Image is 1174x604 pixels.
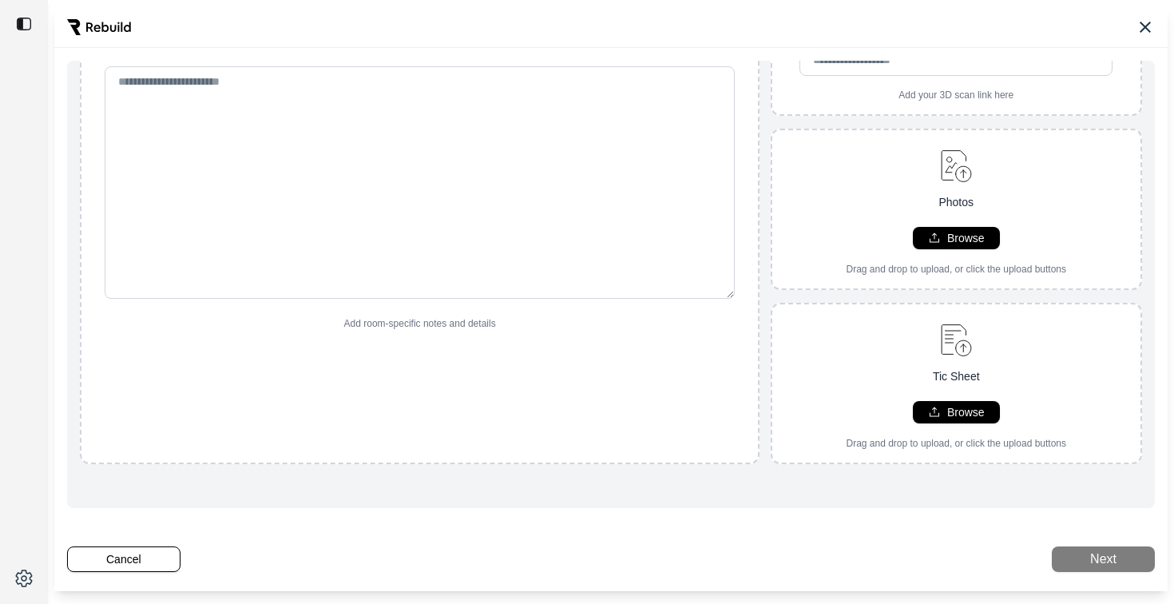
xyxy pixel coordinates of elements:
p: Photos [938,194,974,211]
p: Browse [947,404,985,420]
p: Browse [947,230,985,246]
img: toggle sidebar [16,16,32,32]
button: Browse [913,401,1000,423]
p: Tic Sheet [933,368,980,385]
button: Cancel [67,546,180,572]
button: Browse [913,227,1000,249]
img: upload-document.svg [934,317,979,362]
img: upload-image.svg [934,143,979,188]
p: Drag and drop to upload, or click the upload buttons [846,263,1066,276]
p: Add room-specific notes and details [344,317,496,330]
img: Rebuild [67,19,131,35]
p: Drag and drop to upload, or click the upload buttons [846,437,1066,450]
p: Add your 3D scan link here [898,89,1013,101]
